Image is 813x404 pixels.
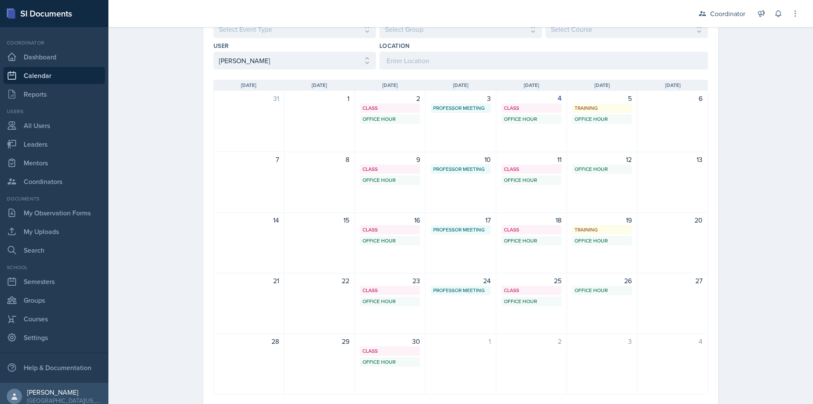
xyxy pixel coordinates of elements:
[362,165,418,173] div: Class
[362,347,418,355] div: Class
[360,276,420,286] div: 23
[504,176,559,184] div: Office Hour
[642,336,702,346] div: 4
[379,52,708,70] input: Enter Location
[360,336,420,346] div: 30
[3,329,105,346] a: Settings
[642,154,702,164] div: 13
[3,204,105,221] a: My Observation Forms
[710,8,745,19] div: Coordinator
[433,226,488,234] div: Professor Meeting
[3,173,105,190] a: Coordinators
[382,81,398,89] span: [DATE]
[360,93,420,103] div: 2
[504,115,559,123] div: Office Hour
[362,115,418,123] div: Office Hour
[642,215,702,225] div: 20
[665,81,680,89] span: [DATE]
[572,276,632,286] div: 26
[3,223,105,240] a: My Uploads
[504,298,559,305] div: Office Hour
[362,237,418,245] div: Office Hour
[362,226,418,234] div: Class
[431,336,491,346] div: 1
[219,276,279,286] div: 21
[3,273,105,290] a: Semesters
[362,298,418,305] div: Office Hour
[3,117,105,134] a: All Users
[575,237,630,245] div: Office Hour
[501,154,561,164] div: 11
[504,226,559,234] div: Class
[3,292,105,309] a: Groups
[290,154,350,164] div: 8
[3,39,105,47] div: Coordinator
[3,48,105,65] a: Dashboard
[360,215,420,225] div: 16
[379,42,410,50] label: Location
[453,81,468,89] span: [DATE]
[501,215,561,225] div: 18
[290,215,350,225] div: 15
[3,86,105,103] a: Reports
[362,104,418,112] div: Class
[595,81,610,89] span: [DATE]
[362,287,418,294] div: Class
[575,165,630,173] div: Office Hour
[501,276,561,286] div: 25
[504,237,559,245] div: Office Hour
[572,336,632,346] div: 3
[433,165,488,173] div: Professor Meeting
[572,93,632,103] div: 5
[433,287,488,294] div: Professor Meeting
[431,276,491,286] div: 24
[501,93,561,103] div: 4
[360,154,420,164] div: 9
[290,336,350,346] div: 29
[575,115,630,123] div: Office Hour
[219,336,279,346] div: 28
[219,215,279,225] div: 14
[362,358,418,366] div: Office Hour
[3,195,105,203] div: Documents
[575,104,630,112] div: Training
[572,215,632,225] div: 19
[213,42,229,50] label: User
[501,336,561,346] div: 2
[27,388,102,396] div: [PERSON_NAME]
[642,93,702,103] div: 6
[3,136,105,153] a: Leaders
[431,215,491,225] div: 17
[219,154,279,164] div: 7
[3,108,105,115] div: Users
[3,242,105,259] a: Search
[433,104,488,112] div: Professor Meeting
[3,67,105,84] a: Calendar
[219,93,279,103] div: 31
[3,264,105,271] div: School
[362,176,418,184] div: Office Hour
[241,81,256,89] span: [DATE]
[642,276,702,286] div: 27
[3,359,105,376] div: Help & Documentation
[431,154,491,164] div: 10
[504,287,559,294] div: Class
[504,165,559,173] div: Class
[431,93,491,103] div: 3
[3,154,105,171] a: Mentors
[3,310,105,327] a: Courses
[575,287,630,294] div: Office Hour
[290,93,350,103] div: 1
[312,81,327,89] span: [DATE]
[524,81,539,89] span: [DATE]
[290,276,350,286] div: 22
[504,104,559,112] div: Class
[575,226,630,234] div: Training
[572,154,632,164] div: 12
